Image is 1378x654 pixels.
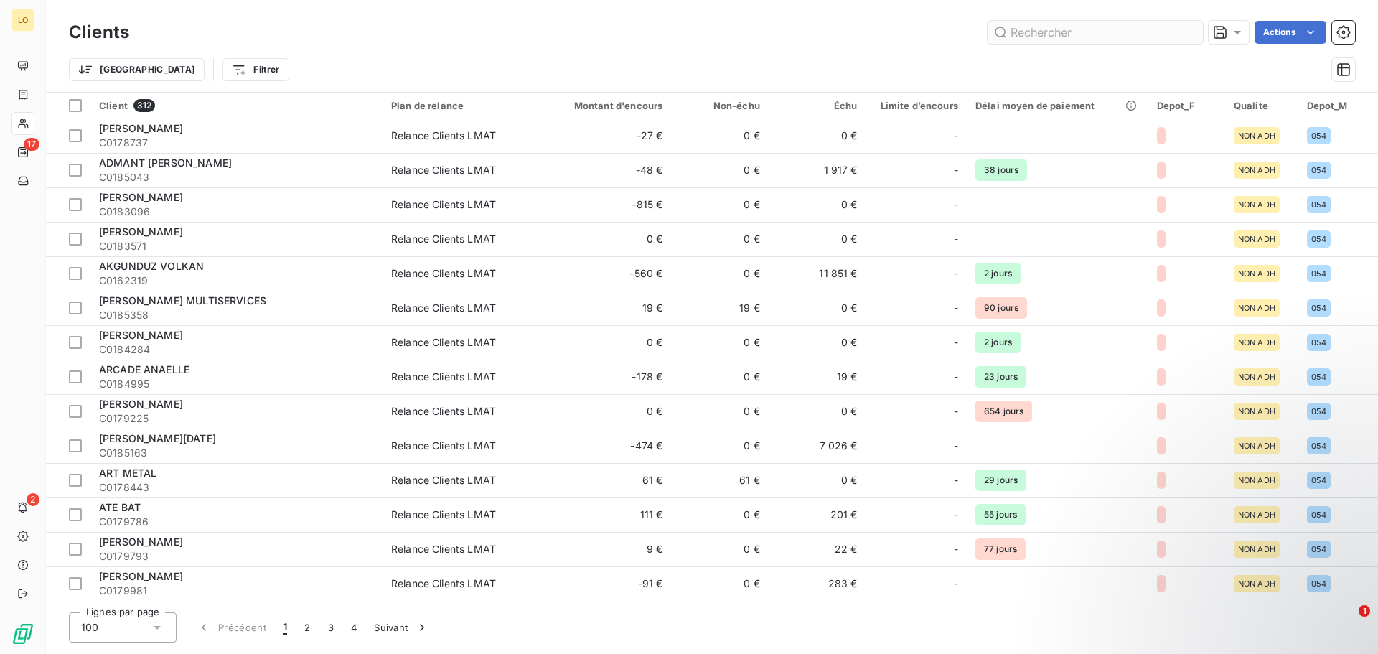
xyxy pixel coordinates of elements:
td: 0 € [671,325,769,360]
span: 054 [1311,338,1326,347]
button: 3 [319,612,342,643]
span: - [954,404,958,419]
div: Relance Clients LMAT [391,542,496,556]
span: C0183571 [99,239,374,253]
span: C0178737 [99,136,374,150]
span: - [954,163,958,177]
div: Relance Clients LMAT [391,163,496,177]
div: Relance Clients LMAT [391,473,496,487]
span: [PERSON_NAME] [99,122,183,134]
div: LO [11,9,34,32]
td: 0 € [671,566,769,601]
span: C0179981 [99,584,374,598]
span: [PERSON_NAME] [99,570,183,582]
td: 0 € [671,153,769,187]
div: Relance Clients LMAT [391,439,496,453]
div: Relance Clients LMAT [391,301,496,315]
span: 23 jours [975,366,1026,388]
span: NON ADH [1238,304,1275,312]
td: 0 € [540,222,671,256]
span: 38 jours [975,159,1027,181]
td: 0 € [769,291,866,325]
span: [PERSON_NAME] MULTISERVICES [99,294,266,307]
span: C0185358 [99,308,374,322]
div: Relance Clients LMAT [391,197,496,212]
td: 0 € [671,256,769,291]
span: AKGUNDUZ VOLKAN [99,260,204,272]
button: 4 [342,612,365,643]
span: C0179786 [99,515,374,529]
div: Relance Clients LMAT [391,404,496,419]
div: Relance Clients LMAT [391,370,496,384]
span: - [954,439,958,453]
td: 0 € [769,394,866,429]
span: 2 [27,493,39,506]
td: 283 € [769,566,866,601]
span: C0184995 [99,377,374,391]
div: Délai moyen de paiement [975,100,1140,111]
span: C0184284 [99,342,374,357]
span: 054 [1311,166,1326,174]
span: [PERSON_NAME] [99,398,183,410]
span: C0178443 [99,480,374,495]
div: Depot_F [1157,100,1217,111]
span: NON ADH [1238,407,1275,416]
span: 054 [1311,442,1326,450]
td: 0 € [671,118,769,153]
img: Logo LeanPay [11,622,34,645]
td: -178 € [540,360,671,394]
td: 0 € [671,532,769,566]
span: [PERSON_NAME] [99,329,183,341]
span: NON ADH [1238,476,1275,485]
span: C0179793 [99,549,374,564]
td: 22 € [769,532,866,566]
span: 054 [1311,510,1326,519]
span: 2 jours [975,263,1021,284]
span: 054 [1311,476,1326,485]
span: 1 [283,620,287,635]
div: Qualite [1234,100,1290,111]
button: 1 [275,612,296,643]
span: 054 [1311,131,1326,140]
span: 054 [1311,200,1326,209]
span: ADMANT [PERSON_NAME] [99,157,232,169]
span: 054 [1311,235,1326,243]
button: Actions [1255,21,1326,44]
td: -48 € [540,153,671,187]
span: - [954,232,958,246]
span: 17 [24,138,39,151]
span: C0183096 [99,205,374,219]
td: 0 € [769,187,866,222]
div: Limite d’encours [875,100,958,111]
button: Précédent [188,612,275,643]
h3: Clients [69,19,129,45]
td: -560 € [540,256,671,291]
td: -27 € [540,118,671,153]
div: Relance Clients LMAT [391,508,496,522]
span: ATE BAT [99,501,141,513]
span: Client [99,100,128,111]
span: ART METAL [99,467,156,479]
span: [PERSON_NAME] [99,191,183,203]
span: - [954,129,958,143]
td: 0 € [540,325,671,360]
td: -815 € [540,187,671,222]
span: 054 [1311,373,1326,381]
span: 55 jours [975,504,1026,525]
span: C0162319 [99,274,374,288]
span: NON ADH [1238,373,1275,381]
button: Filtrer [222,58,289,81]
div: Relance Clients LMAT [391,232,496,246]
span: NON ADH [1238,200,1275,209]
div: Relance Clients LMAT [391,335,496,350]
span: 054 [1311,407,1326,416]
span: - [954,473,958,487]
td: -91 € [540,566,671,601]
span: - [954,301,958,315]
td: 111 € [540,497,671,532]
td: 0 € [671,394,769,429]
iframe: Intercom notifications message [1091,515,1378,615]
span: C0179225 [99,411,374,426]
div: Relance Clients LMAT [391,129,496,143]
span: 312 [133,99,155,112]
